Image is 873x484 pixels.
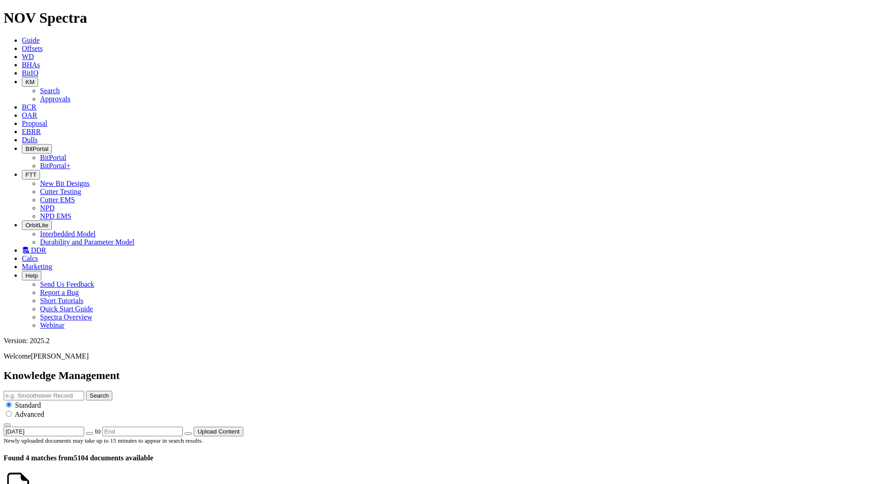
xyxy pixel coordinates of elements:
a: Cutter EMS [40,196,75,204]
a: DDR [22,246,46,254]
span: Help [25,272,38,279]
a: EBRR [22,128,41,135]
button: OrbitLite [22,220,52,230]
a: Proposal [22,120,47,127]
a: BCR [22,103,36,111]
span: FTT [25,171,36,178]
a: BitIQ [22,69,38,77]
span: Found 4 matches from [4,454,74,462]
a: OAR [22,111,37,119]
input: Start [4,427,84,436]
h1: NOV Spectra [4,10,869,26]
a: Offsets [22,45,43,52]
a: Durability and Parameter Model [40,238,135,246]
a: NPD [40,204,55,212]
button: Help [22,271,41,280]
span: to [95,427,100,435]
span: BitPortal [25,145,48,152]
a: Webinar [40,321,65,329]
input: e.g. Smoothsteer Record [4,391,84,400]
span: Advanced [15,410,44,418]
span: [PERSON_NAME] [31,352,89,360]
a: BitPortal+ [40,162,70,170]
a: BitPortal [40,154,66,161]
a: Interbedded Model [40,230,95,238]
button: KM [22,77,38,87]
h4: 5104 documents available [4,454,869,462]
span: KM [25,79,35,85]
a: BHAs [22,61,40,69]
a: Send Us Feedback [40,280,94,288]
button: BitPortal [22,144,52,154]
a: Search [40,87,60,95]
a: Marketing [22,263,52,270]
a: Quick Start Guide [40,305,93,313]
button: Upload Content [194,427,243,436]
a: Dulls [22,136,38,144]
a: Calcs [22,254,38,262]
a: Report a Bug [40,289,79,296]
button: FTT [22,170,40,180]
a: Approvals [40,95,70,103]
p: Welcome [4,352,869,360]
a: Guide [22,36,40,44]
a: NPD EMS [40,212,71,220]
a: Cutter Testing [40,188,81,195]
small: Newly uploaded documents may take up to 15 minutes to appear in search results. [4,437,203,444]
a: New Bit Designs [40,180,90,187]
a: Short Tutorials [40,297,84,304]
input: End [102,427,183,436]
div: Version: 2025.2 [4,337,869,345]
button: Search [86,391,112,400]
a: WD [22,53,34,60]
h2: Knowledge Management [4,369,869,382]
span: Standard [15,401,41,409]
span: OrbitLite [25,222,48,229]
span: DDR [31,246,46,254]
a: Spectra Overview [40,313,92,321]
